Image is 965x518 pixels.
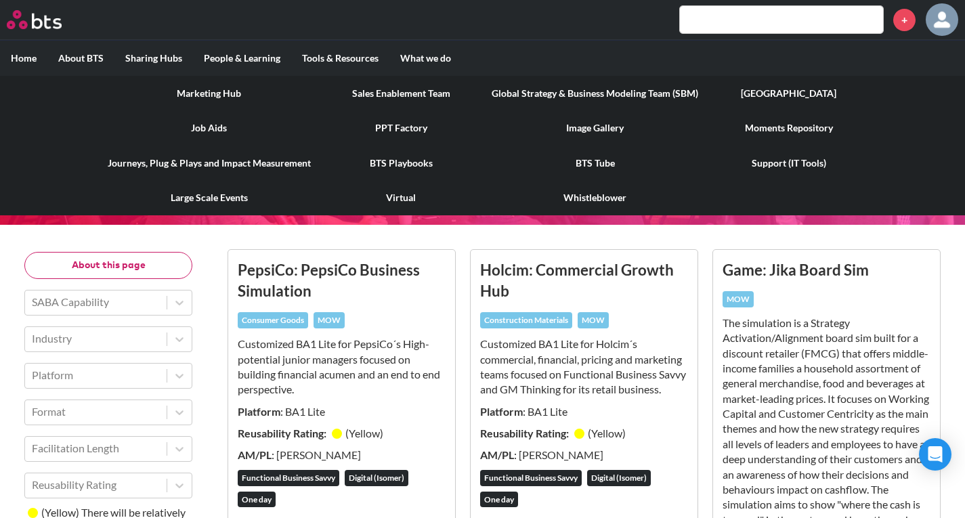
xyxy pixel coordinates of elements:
[238,337,446,397] p: Customized BA1 Lite for PepsiCo´s High-potential junior managers focused on building financial ac...
[238,427,328,439] strong: Reusability Rating:
[480,427,571,439] strong: Reusability Rating:
[7,10,87,29] a: Go home
[926,3,958,36] a: Profile
[238,259,446,302] h3: PepsiCo: PepsiCo Business Simulation
[480,405,523,418] strong: Platform
[480,404,688,419] p: : BA1 Lite
[389,41,462,76] label: What we do
[314,312,345,328] div: MOW
[238,405,280,418] strong: Platform
[238,312,308,328] div: Consumer Goods
[480,492,518,508] div: One day
[578,312,609,328] div: MOW
[24,252,192,279] button: About this page
[587,470,651,486] div: Digital (Isomer)
[480,448,514,461] strong: AM/PL
[480,448,688,462] p: : [PERSON_NAME]
[588,427,626,439] small: ( Yellow )
[723,291,754,307] div: MOW
[893,9,916,31] a: +
[193,41,291,76] label: People & Learning
[238,492,276,508] div: One day
[919,438,951,471] div: Open Intercom Messenger
[480,259,688,302] h3: Holcim: Commercial Growth Hub
[480,312,572,328] div: Construction Materials
[7,10,62,29] img: BTS Logo
[114,41,193,76] label: Sharing Hubs
[291,41,389,76] label: Tools & Resources
[926,3,958,36] img: MubinAl Rashid
[238,404,446,419] p: : BA1 Lite
[238,448,446,462] p: : [PERSON_NAME]
[345,470,408,486] div: Digital (Isomer)
[345,427,383,439] small: ( Yellow )
[480,337,688,397] p: Customized BA1 Lite for Holcim´s commercial, financial, pricing and marketing teams ​focused on F...
[47,41,114,76] label: About BTS
[238,448,272,461] strong: AM/PL
[723,259,930,280] h3: Game: Jika Board Sim
[480,470,582,486] div: Functional Business Savvy
[238,470,339,486] div: Functional Business Savvy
